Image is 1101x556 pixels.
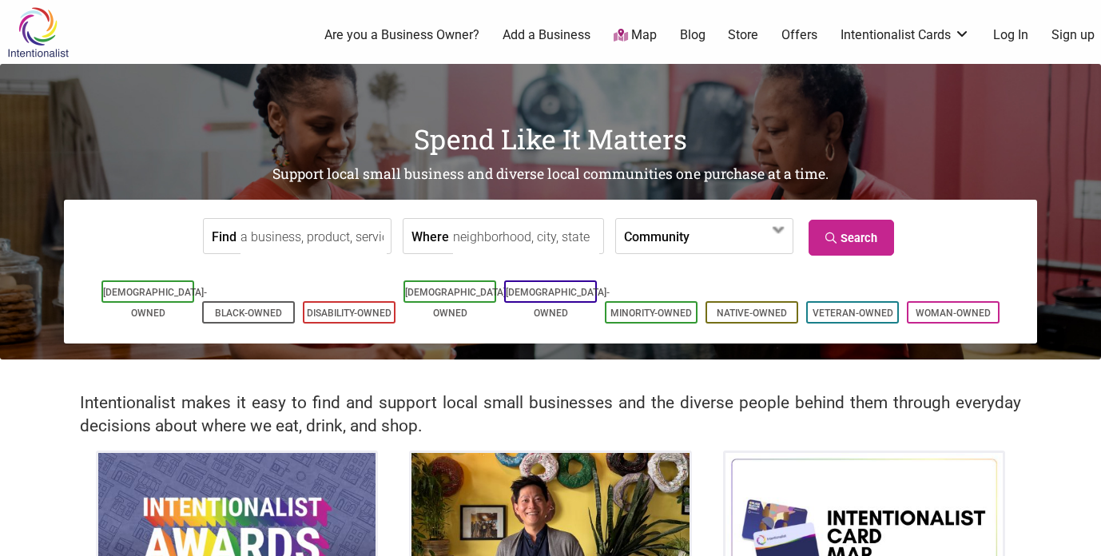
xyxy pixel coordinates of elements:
a: Blog [680,26,706,44]
a: Veteran-Owned [813,308,893,319]
a: Search [809,220,894,256]
a: Native-Owned [717,308,787,319]
a: Offers [781,26,817,44]
label: Where [411,219,449,253]
h2: Intentionalist makes it easy to find and support local small businesses and the diverse people be... [80,391,1021,438]
input: a business, product, service [240,219,387,255]
a: Sign up [1051,26,1095,44]
a: Woman-Owned [916,308,991,319]
label: Community [624,219,690,253]
a: Add a Business [503,26,590,44]
a: [DEMOGRAPHIC_DATA]-Owned [103,287,207,319]
a: Log In [993,26,1028,44]
a: Are you a Business Owner? [324,26,479,44]
a: Disability-Owned [307,308,392,319]
input: neighborhood, city, state [453,219,599,255]
a: Intentionalist Cards [841,26,970,44]
a: Minority-Owned [610,308,692,319]
a: [DEMOGRAPHIC_DATA]-Owned [506,287,610,319]
a: Map [614,26,657,45]
label: Find [212,219,236,253]
a: Black-Owned [215,308,282,319]
a: Store [728,26,758,44]
a: [DEMOGRAPHIC_DATA]-Owned [405,287,509,319]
